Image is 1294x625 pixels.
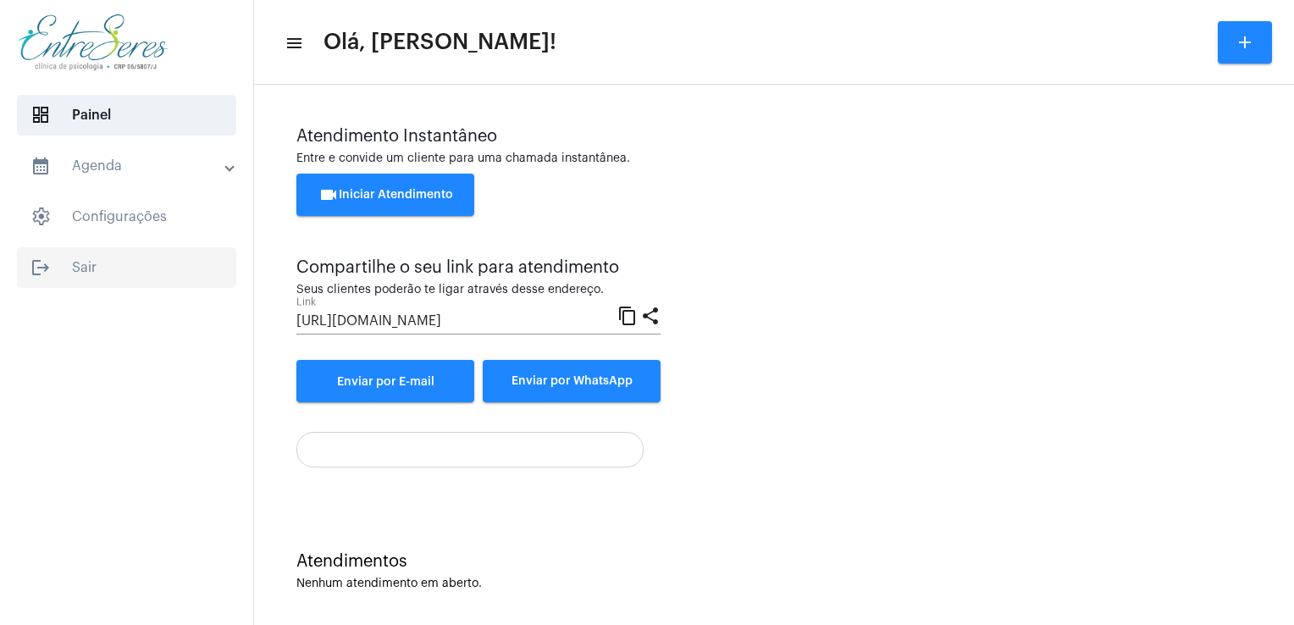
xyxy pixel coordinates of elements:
mat-icon: sidenav icon [30,156,51,176]
mat-icon: sidenav icon [30,257,51,278]
div: Atendimentos [296,552,1252,571]
span: Sair [17,247,236,288]
mat-icon: content_copy [617,305,638,325]
span: Painel [17,95,236,136]
img: aa27006a-a7e4-c883-abf8-315c10fe6841.png [14,8,172,76]
button: Iniciar Atendimento [296,174,474,216]
span: Iniciar Atendimento [318,189,453,201]
div: Seus clientes poderão te ligar através desse endereço. [296,284,661,296]
span: Configurações [17,196,236,237]
button: Enviar por WhatsApp [483,360,661,402]
mat-panel-title: Agenda [30,156,226,176]
div: Nenhum atendimento em aberto. [296,578,1252,590]
span: Enviar por E-mail [337,376,434,388]
mat-icon: add [1235,32,1255,53]
a: Enviar por E-mail [296,360,474,402]
div: Atendimento Instantâneo [296,127,1252,146]
span: Enviar por WhatsApp [512,375,633,387]
span: sidenav icon [30,207,51,227]
mat-expansion-panel-header: sidenav iconAgenda [10,146,253,186]
span: sidenav icon [30,105,51,125]
mat-icon: sidenav icon [285,33,301,53]
div: Compartilhe o seu link para atendimento [296,258,661,277]
mat-icon: share [640,305,661,325]
span: Olá, [PERSON_NAME]! [323,29,556,56]
mat-icon: videocam [318,185,339,205]
div: Entre e convide um cliente para uma chamada instantânea. [296,152,1252,165]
